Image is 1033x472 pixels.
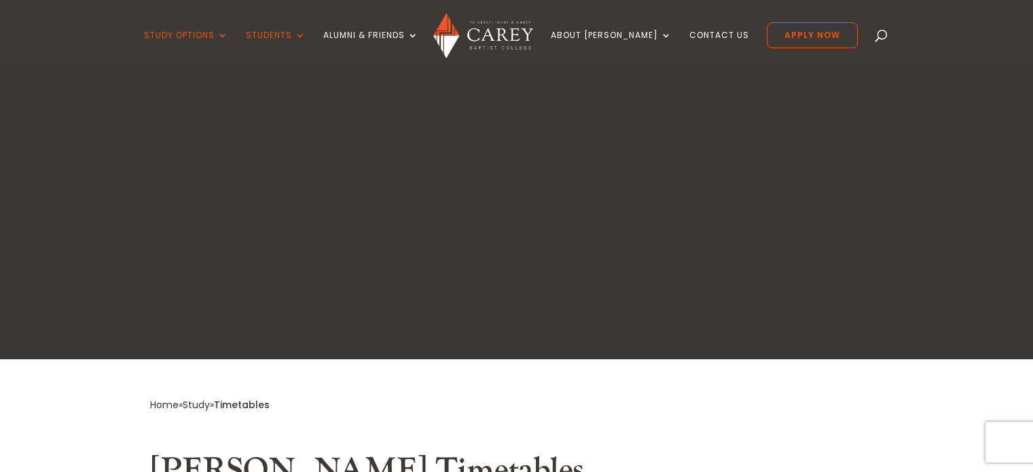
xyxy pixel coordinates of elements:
[689,31,749,62] a: Contact Us
[150,398,270,412] span: » »
[214,398,270,412] span: Timetables
[323,31,418,62] a: Alumni & Friends
[150,398,179,412] a: Home
[183,398,210,412] a: Study
[144,31,228,62] a: Study Options
[246,31,306,62] a: Students
[767,22,858,48] a: Apply Now
[551,31,672,62] a: About [PERSON_NAME]
[433,13,533,58] img: Carey Baptist College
